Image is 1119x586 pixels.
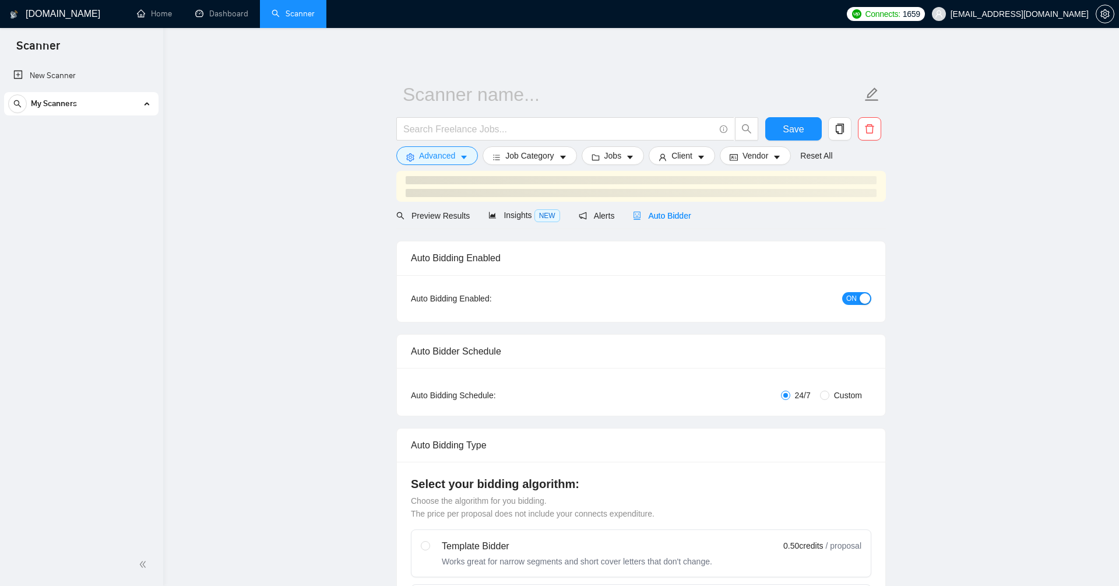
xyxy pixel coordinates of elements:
img: logo [10,5,18,24]
div: Auto Bidder Schedule [411,335,871,368]
input: Search Freelance Jobs... [403,122,715,136]
div: Auto Bidding Type [411,429,871,462]
span: Advanced [419,149,455,162]
button: delete [858,117,881,141]
span: Insights [488,210,559,220]
span: caret-down [697,153,705,162]
a: homeHome [137,9,172,19]
span: user [935,10,943,18]
span: ON [846,292,857,305]
span: setting [406,153,414,162]
span: notification [579,212,587,220]
span: Jobs [604,149,622,162]
span: Vendor [743,149,768,162]
span: info-circle [720,125,727,133]
span: robot [633,212,641,220]
span: caret-down [626,153,634,162]
div: Auto Bidding Schedule: [411,389,564,402]
span: copy [829,124,851,134]
span: caret-down [460,153,468,162]
button: copy [828,117,851,141]
a: Reset All [800,149,832,162]
div: Auto Bidding Enabled [411,241,871,275]
button: search [8,94,27,113]
span: NEW [534,209,560,222]
h4: Select your bidding algorithm: [411,476,871,492]
span: idcard [730,153,738,162]
div: Works great for narrow segments and short cover letters that don't change. [442,556,712,567]
span: bars [492,153,501,162]
button: folderJobscaret-down [582,146,645,165]
button: search [735,117,758,141]
div: Auto Bidding Enabled: [411,292,564,305]
span: area-chart [488,211,497,219]
img: upwork-logo.png [852,9,861,19]
span: Preview Results [396,211,470,220]
span: Job Category [505,149,554,162]
button: setting [1096,5,1114,23]
span: My Scanners [31,92,77,115]
span: Client [671,149,692,162]
a: searchScanner [272,9,315,19]
button: Save [765,117,822,141]
span: edit [864,87,879,102]
button: settingAdvancedcaret-down [396,146,478,165]
a: New Scanner [13,64,149,87]
div: Template Bidder [442,539,712,553]
li: New Scanner [4,64,159,87]
li: My Scanners [4,92,159,120]
span: Save [783,122,804,136]
a: setting [1096,9,1114,19]
button: idcardVendorcaret-down [720,146,791,165]
span: Connects: [865,8,900,20]
span: 24/7 [790,389,815,402]
span: folder [592,153,600,162]
a: dashboardDashboard [195,9,248,19]
span: Custom [829,389,867,402]
span: delete [858,124,881,134]
span: caret-down [773,153,781,162]
button: userClientcaret-down [649,146,715,165]
span: double-left [139,559,150,570]
span: search [9,100,26,108]
span: Scanner [7,37,69,62]
span: Alerts [579,211,615,220]
input: Scanner name... [403,80,862,109]
span: 1659 [903,8,920,20]
button: barsJob Categorycaret-down [483,146,576,165]
span: Auto Bidder [633,211,691,220]
span: user [659,153,667,162]
span: 0.50 credits [783,539,823,552]
span: Choose the algorithm for you bidding. The price per proposal does not include your connects expen... [411,496,654,518]
span: / proposal [826,540,861,552]
span: search [736,124,758,134]
span: caret-down [559,153,567,162]
span: search [396,212,404,220]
